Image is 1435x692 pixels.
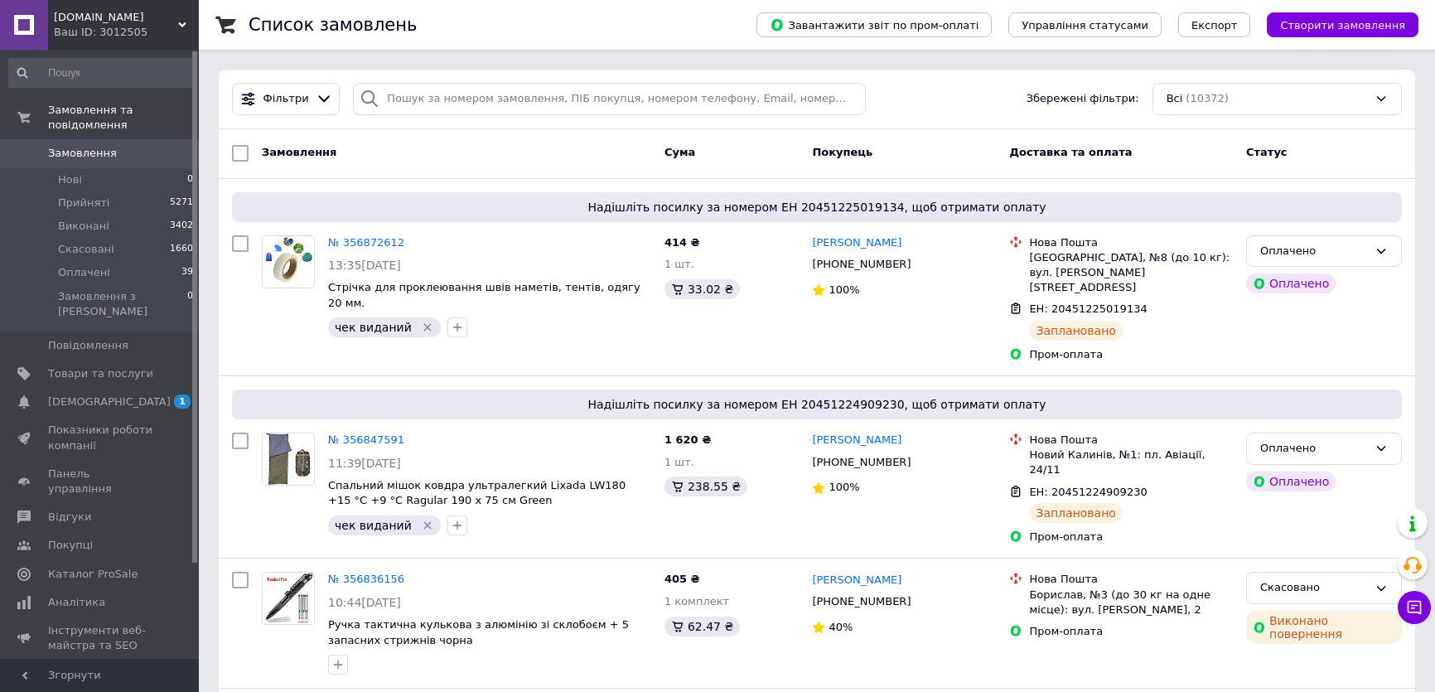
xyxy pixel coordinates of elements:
button: Чат з покупцем [1398,591,1431,624]
a: Фото товару [262,235,315,288]
span: чек виданий [335,519,412,532]
span: 100% [829,283,859,296]
div: Борислав, №3 (до 30 кг на одне місце): вул. [PERSON_NAME], 2 [1029,588,1233,617]
span: Інструменти веб-майстра та SEO [48,623,153,653]
span: 0 [187,289,193,319]
span: 1 620 ₴ [664,433,711,446]
span: Замовлення [48,146,117,161]
span: Надішліть посилку за номером ЕН 20451224909230, щоб отримати оплату [239,396,1395,413]
button: Створити замовлення [1267,12,1418,37]
span: [DEMOGRAPHIC_DATA] [48,394,171,409]
a: № 356836156 [328,573,404,585]
div: Оплачено [1260,440,1368,457]
a: Стрічка для проклеювання швів наметів, тентів, одягу 20 мм. [328,281,640,309]
div: Нова Пошта [1029,235,1233,250]
div: Оплачено [1246,472,1336,491]
span: ЕН: 20451225019134 [1029,302,1147,315]
div: Ваш ID: 3012505 [54,25,199,40]
span: Надішліть посилку за номером ЕН 20451225019134, щоб отримати оплату [239,199,1395,215]
span: Фільтри [263,91,309,107]
input: Пошук [8,58,195,88]
div: Нова Пошта [1029,433,1233,448]
div: Виконано повернення [1246,611,1402,644]
h1: Список замовлень [249,15,417,35]
span: (10372) [1186,92,1229,104]
span: 1660 [170,242,193,257]
img: Фото товару [263,236,314,288]
span: Статус [1246,146,1288,158]
div: Оплачено [1260,243,1368,260]
span: 5271 [170,196,193,211]
a: Фото товару [262,572,315,625]
span: Завантажити звіт по пром-оплаті [770,17,978,32]
div: Заплановано [1029,503,1123,523]
button: Завантажити звіт по пром-оплаті [756,12,992,37]
span: Відгуки [48,510,91,525]
span: 39 [181,265,193,280]
button: Експорт [1178,12,1251,37]
button: Управління статусами [1008,12,1162,37]
span: 3402 [170,219,193,234]
span: Замовлення та повідомлення [48,103,199,133]
a: [PERSON_NAME] [812,573,901,588]
div: Пром-оплата [1029,530,1233,544]
span: 0 [187,172,193,187]
a: [PERSON_NAME] [812,433,901,448]
div: Оплачено [1246,273,1336,293]
div: Нова Пошта [1029,572,1233,587]
span: 405 ₴ [664,573,700,585]
div: Заплановано [1029,321,1123,341]
img: Фото товару [263,573,314,624]
img: Фото товару [263,433,314,485]
span: 100% [829,481,859,493]
a: № 356872612 [328,236,404,249]
div: 238.55 ₴ [664,477,747,496]
span: Замовлення з [PERSON_NAME] [58,289,187,319]
span: Аналітика [48,595,105,610]
div: [GEOGRAPHIC_DATA], №8 (до 10 кг): вул. [PERSON_NAME][STREET_ADDRESS] [1029,250,1233,296]
span: 1 шт. [664,456,694,468]
span: Повідомлення [48,338,128,353]
span: Нові [58,172,82,187]
span: 11:39[DATE] [328,457,401,470]
span: [PHONE_NUMBER] [812,258,911,270]
span: Доставка та оплата [1009,146,1132,158]
span: Панель управління [48,467,153,496]
span: 1 [174,394,191,409]
span: 10:44[DATE] [328,596,401,609]
a: [PERSON_NAME] [812,235,901,251]
span: Створити замовлення [1280,19,1405,31]
span: 40% [829,621,853,633]
span: Скасовані [58,242,114,257]
span: Tourist-lviv.com.ua [54,10,178,25]
span: Каталог ProSale [48,567,138,582]
span: 414 ₴ [664,236,700,249]
span: Збережені фільтри: [1027,91,1139,107]
span: чек виданий [335,321,412,334]
a: Ручка тактична кулькова з алюмінію зі склобоєм + 5 запасних стрижнів чорна [328,618,629,646]
span: Прийняті [58,196,109,211]
div: Новий Калинів, №1: пл. Авіації, 24/11 [1029,448,1233,477]
span: Управління статусами [1022,19,1148,31]
span: Товари та послуги [48,366,153,381]
span: Виконані [58,219,109,234]
a: Спальний мішок ковдра ультралегкий Lixada LW180 +15 °C +9 °C Ragular 190 х 75 см Green [328,479,626,507]
div: 62.47 ₴ [664,617,740,636]
span: Оплачені [58,265,110,280]
span: [PHONE_NUMBER] [812,595,911,607]
span: ЕН: 20451224909230 [1029,486,1147,498]
svg: Видалити мітку [421,519,434,532]
a: № 356847591 [328,433,404,446]
span: Покупці [48,538,93,553]
a: Фото товару [262,433,315,486]
div: 33.02 ₴ [664,279,740,299]
svg: Видалити мітку [421,321,434,334]
span: Всі [1167,91,1183,107]
span: Показники роботи компанії [48,423,153,452]
span: 13:35[DATE] [328,259,401,272]
span: Покупець [812,146,872,158]
span: Замовлення [262,146,336,158]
